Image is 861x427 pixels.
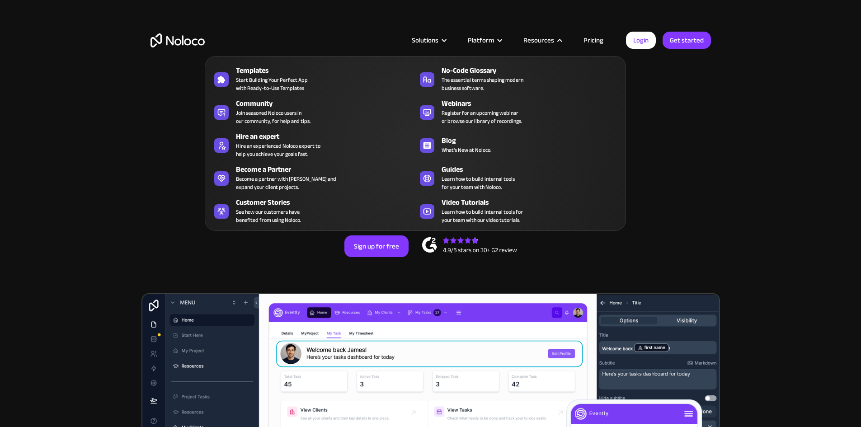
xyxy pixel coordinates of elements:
div: No-Code Glossary [442,65,625,76]
a: GuidesLearn how to build internal toolsfor your team with Noloco. [415,162,621,193]
div: Hire an expert [236,131,419,142]
a: Pricing [572,34,615,46]
a: WebinarsRegister for an upcoming webinaror browse our library of recordings. [415,96,621,127]
div: Guides [442,164,625,175]
span: See how our customers have benefited from using Noloco. [236,208,301,224]
a: Hire an expertHire an experienced Noloco expert tohelp you achieve your goals fast. [210,129,415,160]
div: Community [236,98,419,109]
div: Resources [512,34,572,46]
span: Learn how to build internal tools for your team with our video tutorials. [442,208,523,224]
div: Customer Stories [236,197,419,208]
a: BlogWhat's New at Noloco. [415,129,621,160]
span: Learn how to build internal tools for your team with Noloco. [442,175,515,191]
div: Resources [523,34,554,46]
h2: Business Apps for Teams [151,93,711,165]
a: TemplatesStart Building Your Perfect Appwith Ready-to-Use Templates [210,63,415,94]
span: Register for an upcoming webinar or browse our library of recordings. [442,109,522,125]
a: Customer StoriesSee how our customers havebenefited from using Noloco. [210,195,415,226]
a: CommunityJoin seasoned Noloco users inour community, for help and tips. [210,96,415,127]
div: Blog [442,135,625,146]
div: Webinars [442,98,625,109]
span: Start Building Your Perfect App with Ready-to-Use Templates [236,76,308,92]
span: Join seasoned Noloco users in our community, for help and tips. [236,109,311,125]
span: The essential terms shaping modern business software. [442,76,523,92]
nav: Resources [205,43,626,231]
div: Video Tutorials [442,197,625,208]
a: No-Code GlossaryThe essential terms shaping modernbusiness software. [415,63,621,94]
div: Solutions [400,34,456,46]
div: Templates [236,65,419,76]
a: Sign up for free [344,235,409,257]
a: Get started [663,32,711,49]
span: What's New at Noloco. [442,146,491,154]
div: Become a partner with [PERSON_NAME] and expand your client projects. [236,175,336,191]
a: home [151,33,205,47]
div: Solutions [412,34,438,46]
div: Platform [468,34,494,46]
a: Become a PartnerBecome a partner with [PERSON_NAME] andexpand your client projects. [210,162,415,193]
div: Become a Partner [236,164,419,175]
div: Platform [456,34,512,46]
a: Video TutorialsLearn how to build internal tools foryour team with our video tutorials. [415,195,621,226]
div: Hire an experienced Noloco expert to help you achieve your goals fast. [236,142,320,158]
a: Login [626,32,656,49]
